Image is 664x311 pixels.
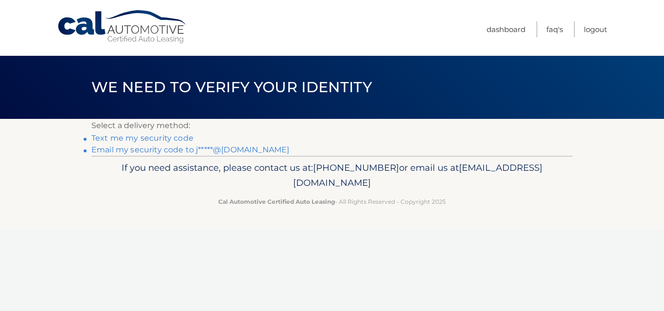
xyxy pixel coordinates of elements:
strong: Cal Automotive Certified Auto Leasing [218,198,335,205]
a: FAQ's [546,21,563,37]
a: Email my security code to j*****@[DOMAIN_NAME] [91,145,289,154]
a: Logout [584,21,607,37]
p: Select a delivery method: [91,119,573,132]
a: Text me my security code [91,133,193,143]
p: If you need assistance, please contact us at: or email us at [98,160,566,191]
p: - All Rights Reserved - Copyright 2025 [98,196,566,207]
a: Dashboard [487,21,525,37]
span: [PHONE_NUMBER] [313,162,399,173]
a: Cal Automotive [57,10,188,44]
span: We need to verify your identity [91,78,372,96]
